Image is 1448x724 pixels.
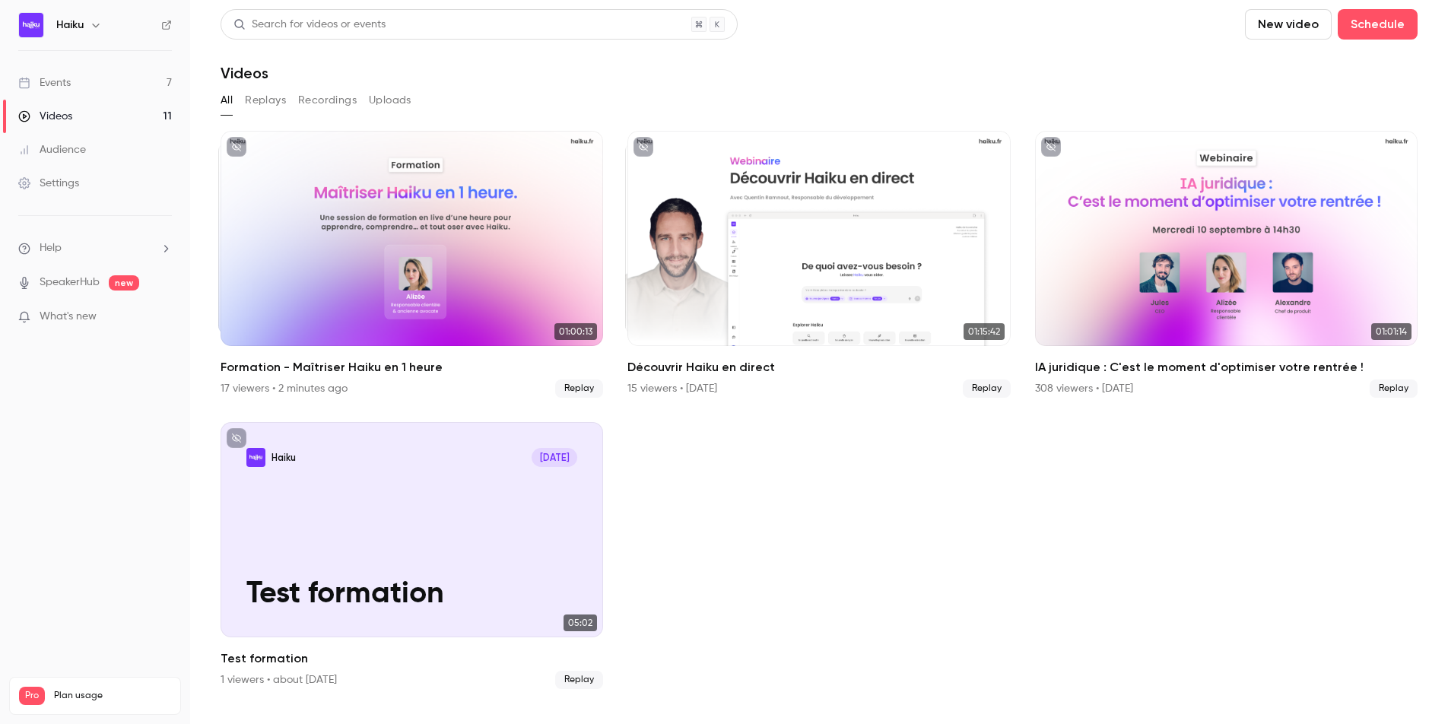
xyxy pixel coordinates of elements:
button: unpublished [633,137,653,157]
li: IA juridique : C'est le moment d'optimiser votre rentrée ! [1035,131,1418,398]
button: Recordings [298,88,357,113]
li: Découvrir Haiku en direct [627,131,1010,398]
li: Formation - Maîtriser Haiku en 1 heure [221,131,603,398]
a: 01:00:1301:00:13Formation - Maîtriser Haiku en 1 heure17 viewers • 2 minutes agoReplay [221,131,603,398]
h2: IA juridique : C'est le moment d'optimiser votre rentrée ! [1035,358,1418,376]
span: 01:00:13 [554,323,597,340]
span: 01:01:14 [1371,323,1411,340]
div: Search for videos or events [233,17,386,33]
li: help-dropdown-opener [18,240,172,256]
a: 01:15:4201:15:42Découvrir Haiku en direct15 viewers • [DATE]Replay [627,131,1010,398]
div: Audience [18,142,86,157]
span: new [109,275,139,291]
h2: Formation - Maîtriser Haiku en 1 heure [221,358,603,376]
li: Test formation [221,422,603,689]
span: Help [40,240,62,256]
a: 01:01:14IA juridique : C'est le moment d'optimiser votre rentrée !308 viewers • [DATE]Replay [1035,131,1418,398]
h2: Test formation [221,649,603,668]
img: Test formation [246,448,265,467]
h6: Haiku [56,17,84,33]
a: Test formationHaiku[DATE]Test formation05:02Test formation1 viewers • about [DATE]Replay [221,422,603,689]
button: unpublished [227,137,246,157]
span: What's new [40,309,97,325]
span: Replay [1370,379,1418,398]
button: New video [1245,9,1332,40]
a: SpeakerHub [40,275,100,291]
button: unpublished [1041,137,1061,157]
h2: Découvrir Haiku en direct [627,358,1010,376]
span: [DATE] [532,448,578,467]
button: Replays [245,88,286,113]
h1: Videos [221,64,268,82]
span: Pro [19,687,45,705]
button: unpublished [227,428,246,448]
p: Test formation [246,577,577,612]
span: Replay [555,671,603,689]
div: 17 viewers • 2 minutes ago [221,381,348,396]
button: All [221,88,233,113]
div: Videos [18,109,72,124]
div: 308 viewers • [DATE] [1035,381,1133,396]
span: 01:15:42 [964,323,1005,340]
div: Settings [18,176,79,191]
span: Replay [555,379,603,398]
ul: Videos [221,131,1418,689]
p: Haiku [271,451,296,464]
button: Schedule [1338,9,1418,40]
div: 15 viewers • [DATE] [627,381,717,396]
span: 05:02 [564,614,597,631]
span: Plan usage [54,690,171,702]
button: Uploads [369,88,411,113]
div: 1 viewers • about [DATE] [221,672,337,687]
div: Events [18,75,71,90]
img: Haiku [19,13,43,37]
iframe: Noticeable Trigger [154,310,172,324]
span: Replay [963,379,1011,398]
section: Videos [221,9,1418,715]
